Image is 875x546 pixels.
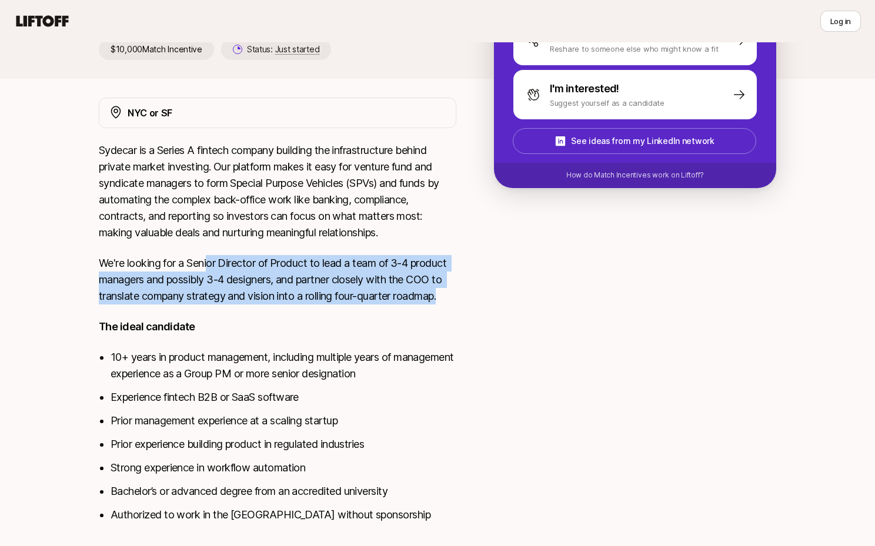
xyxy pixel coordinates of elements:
[99,320,195,333] strong: The ideal candidate
[111,413,456,429] li: Prior management experience at a scaling startup
[566,170,704,180] p: How do Match Incentives work on Liftoff?
[550,81,619,97] p: I'm interested!
[99,255,456,304] p: We're looking for a Senior Director of Product to lead a team of 3-4 product managers and possibl...
[513,128,756,154] button: See ideas from my LinkedIn network
[111,483,456,500] li: Bachelor’s or advanced degree from an accredited university
[550,97,664,109] p: Suggest yourself as a candidate
[111,389,456,406] li: Experience fintech B2B or SaaS software
[128,105,172,120] p: NYC or SF
[111,460,456,476] li: Strong experience in workflow automation
[247,42,319,56] p: Status:
[111,507,456,523] li: Authorized to work in the [GEOGRAPHIC_DATA] without sponsorship
[275,44,320,55] span: Just started
[571,134,714,148] p: See ideas from my LinkedIn network
[111,436,456,453] li: Prior experience building product in regulated industries
[820,11,861,32] button: Log in
[99,39,214,60] p: $10,000 Match Incentive
[550,43,719,55] p: Reshare to someone else who might know a fit
[111,349,456,382] li: 10+ years in product management, including multiple years of management experience as a Group PM ...
[99,142,456,241] p: Sydecar is a Series A fintech company building the infrastructure behind private market investing...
